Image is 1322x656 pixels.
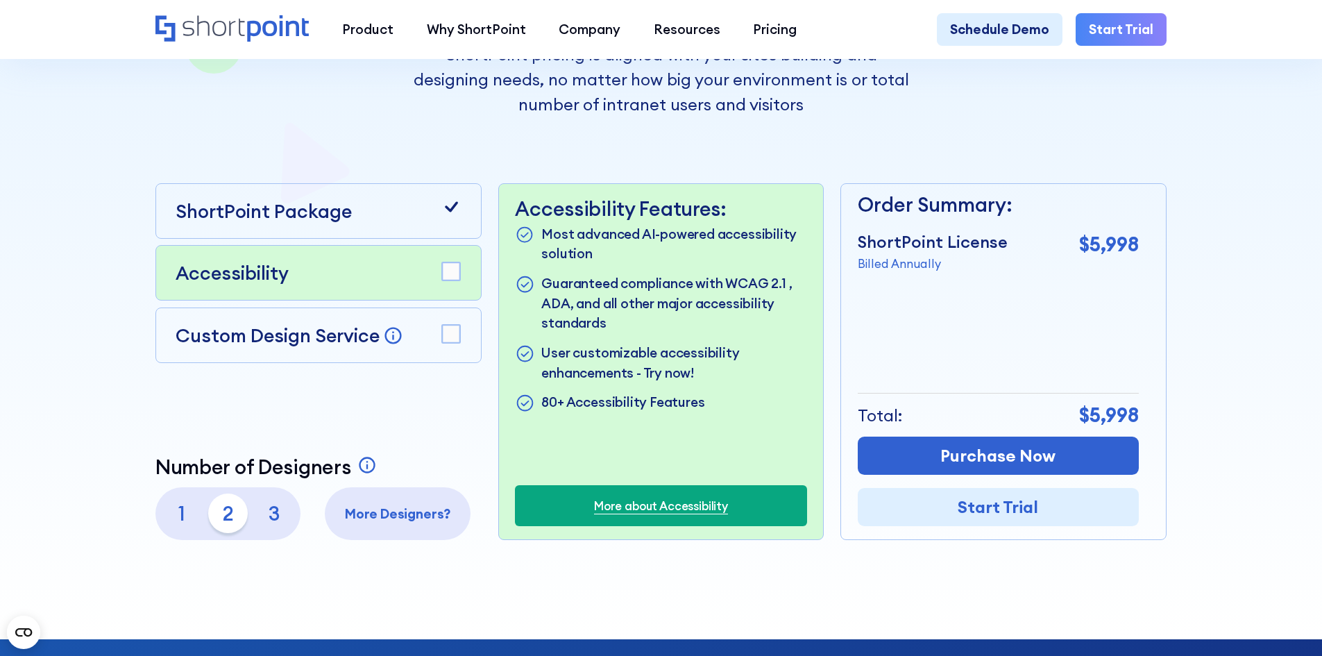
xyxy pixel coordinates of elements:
[1072,495,1322,656] iframe: Chat Widget
[858,230,1008,255] p: ShortPoint License
[413,42,908,117] p: ShortPoint pricing is aligned with your sites building and designing needs, no matter how big you...
[542,13,637,47] a: Company
[637,13,737,47] a: Resources
[176,197,352,225] p: ShortPoint Package
[208,494,248,533] p: 2
[1072,495,1322,656] div: Widget συνομιλίας
[594,497,728,514] a: More about Accessibility
[858,255,1008,272] p: Billed Annually
[858,403,903,428] p: Total:
[559,19,620,40] div: Company
[753,19,797,40] div: Pricing
[325,13,410,47] a: Product
[410,13,543,47] a: Why ShortPoint
[7,616,40,649] button: Open CMP widget
[162,494,201,533] p: 1
[654,19,720,40] div: Resources
[332,504,464,524] p: More Designers?
[541,343,806,382] p: User customizable accessibility enhancements - Try now!
[541,274,806,333] p: Guaranteed compliance with WCAG 2.1 , ADA, and all other major accessibility standards
[541,392,704,414] p: 80+ Accessibility Features
[155,15,309,44] a: Home
[1076,13,1167,47] a: Start Trial
[858,488,1139,526] a: Start Trial
[858,437,1139,475] a: Purchase Now
[176,259,289,287] p: Accessibility
[342,19,393,40] div: Product
[515,197,806,221] p: Accessibility Features:
[858,190,1139,220] p: Order Summary:
[737,13,814,47] a: Pricing
[155,455,381,479] a: Number of Designers
[937,13,1062,47] a: Schedule Demo
[176,323,380,347] p: Custom Design Service
[541,224,806,264] p: Most advanced AI-powered accessibility solution
[427,19,526,40] div: Why ShortPoint
[155,455,351,479] p: Number of Designers
[1079,401,1139,430] p: $5,998
[1079,230,1139,260] p: $5,998
[255,494,294,533] p: 3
